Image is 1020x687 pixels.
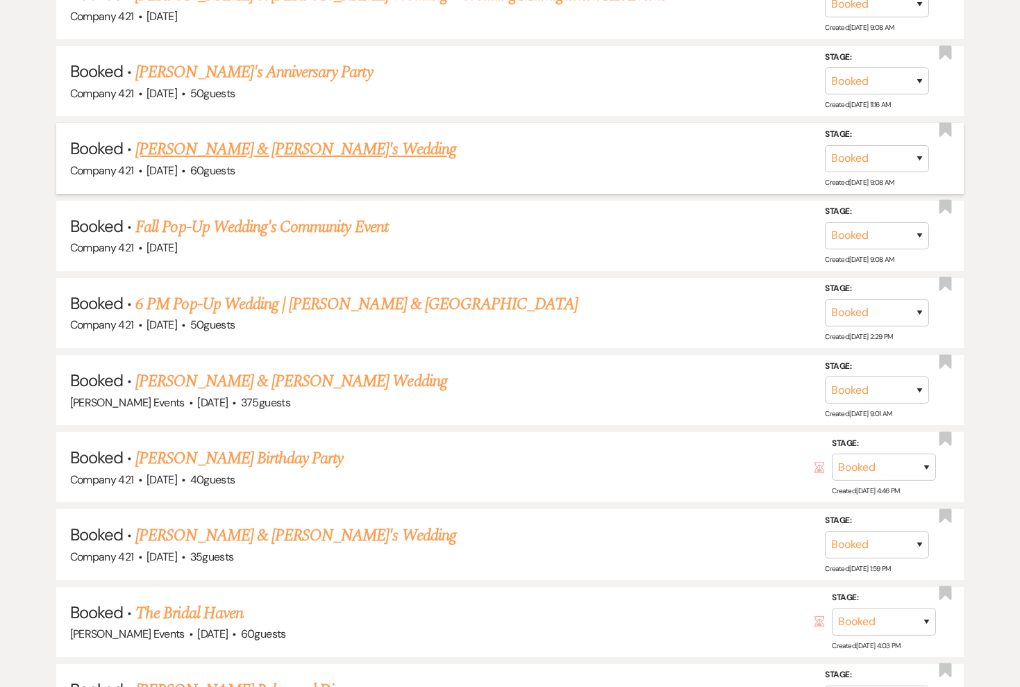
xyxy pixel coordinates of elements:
[147,86,177,101] span: [DATE]
[70,447,123,468] span: Booked
[825,563,890,572] span: Created: [DATE] 1:59 PM
[135,446,343,471] a: [PERSON_NAME] Birthday Party
[825,358,929,374] label: Stage:
[147,9,177,24] span: [DATE]
[147,472,177,487] span: [DATE]
[190,163,235,178] span: 60 guests
[70,138,123,159] span: Booked
[135,523,456,548] a: [PERSON_NAME] & [PERSON_NAME]'s Wedding
[825,204,929,220] label: Stage:
[832,641,900,650] span: Created: [DATE] 4:03 PM
[135,60,372,85] a: [PERSON_NAME]'s Anniversary Party
[825,23,894,32] span: Created: [DATE] 9:08 AM
[825,178,894,187] span: Created: [DATE] 9:08 AM
[825,100,890,109] span: Created: [DATE] 11:16 AM
[70,317,134,332] span: Company 421
[135,292,578,317] a: 6 PM Pop-Up Wedding | [PERSON_NAME] & [GEOGRAPHIC_DATA]
[147,549,177,564] span: [DATE]
[832,436,936,452] label: Stage:
[70,602,123,623] span: Booked
[70,472,134,487] span: Company 421
[197,395,228,410] span: [DATE]
[832,486,899,495] span: Created: [DATE] 4:46 PM
[241,395,290,410] span: 375 guests
[825,281,929,297] label: Stage:
[135,601,243,626] a: The Bridal Haven
[825,409,892,418] span: Created: [DATE] 9:01 AM
[135,137,456,162] a: [PERSON_NAME] & [PERSON_NAME]'s Wedding
[147,240,177,255] span: [DATE]
[70,86,134,101] span: Company 421
[70,627,185,641] span: [PERSON_NAME] Events
[70,370,123,391] span: Booked
[147,163,177,178] span: [DATE]
[70,60,123,82] span: Booked
[190,549,234,564] span: 35 guests
[241,627,286,641] span: 60 guests
[825,513,929,529] label: Stage:
[190,472,235,487] span: 40 guests
[825,668,929,683] label: Stage:
[190,317,235,332] span: 50 guests
[832,590,936,606] label: Stage:
[70,9,134,24] span: Company 421
[70,163,134,178] span: Company 421
[70,395,185,410] span: [PERSON_NAME] Events
[70,215,123,237] span: Booked
[135,215,387,240] a: Fall Pop-Up Wedding's Community Event
[70,524,123,545] span: Booked
[825,50,929,65] label: Stage:
[190,86,235,101] span: 50 guests
[70,240,134,255] span: Company 421
[197,627,228,641] span: [DATE]
[825,127,929,142] label: Stage:
[70,549,134,564] span: Company 421
[135,369,446,394] a: [PERSON_NAME] & [PERSON_NAME] Wedding
[147,317,177,332] span: [DATE]
[70,292,123,314] span: Booked
[825,332,892,341] span: Created: [DATE] 2:29 PM
[825,255,894,264] span: Created: [DATE] 9:08 AM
